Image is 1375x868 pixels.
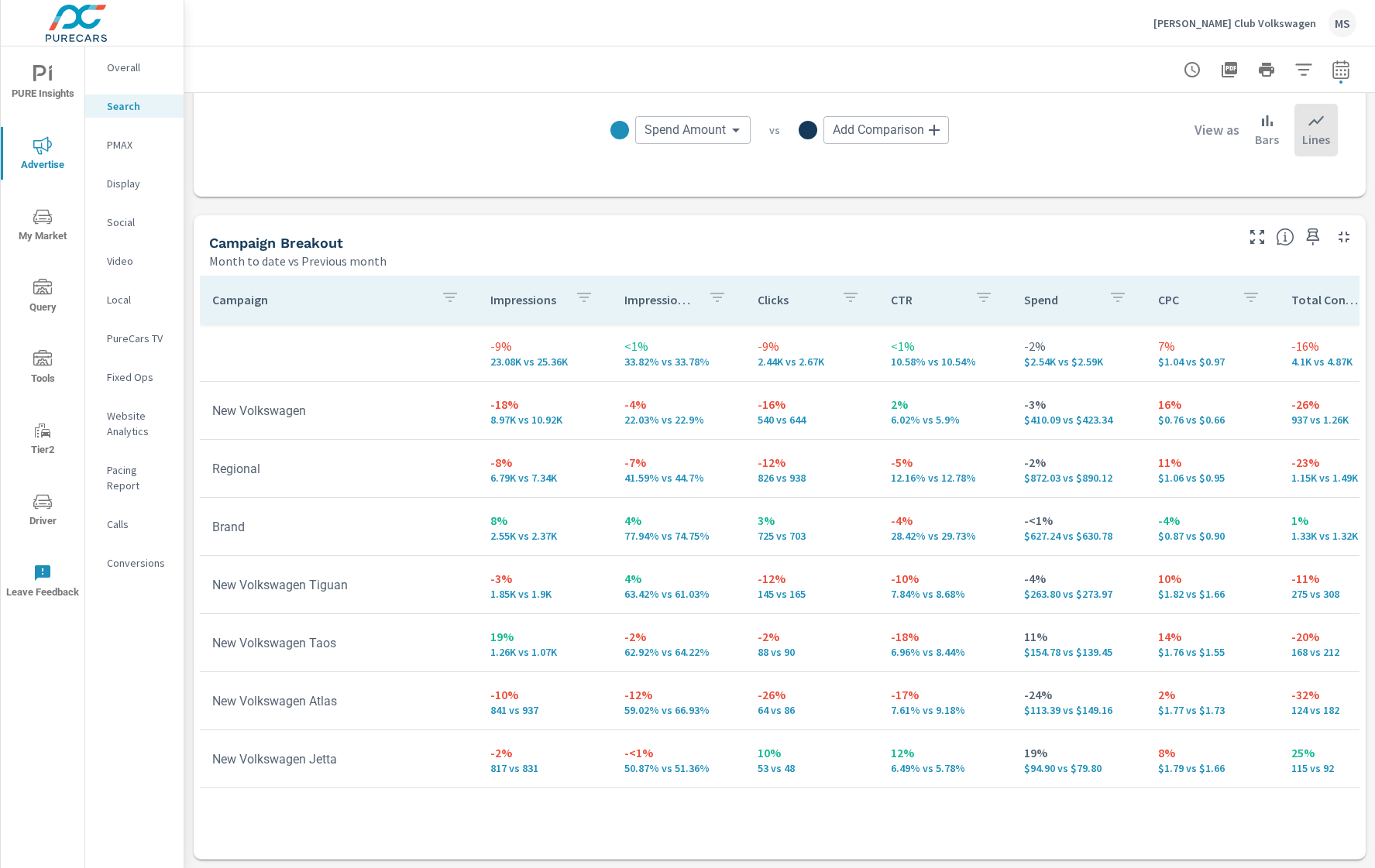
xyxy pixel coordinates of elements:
p: $154.78 vs $139.45 [1024,646,1133,658]
button: Minimize Widget [1332,225,1356,249]
p: -2% [758,627,866,646]
p: 8% [1158,743,1267,762]
span: Spend Amount [645,122,726,138]
p: 2% [891,395,999,413]
p: 10% [758,743,866,762]
p: Clicks [758,292,829,307]
p: $0.87 vs $0.90 [1158,530,1267,542]
div: Website Analytics [85,404,184,443]
p: -26% [758,685,866,704]
div: Conversions [85,551,184,575]
p: Social [107,214,171,230]
p: -4% [624,395,733,413]
p: -2% [1024,337,1133,355]
p: 28.42% vs 29.73% [891,530,999,542]
button: Print Report [1251,54,1282,85]
p: 145 vs 165 [758,588,866,600]
p: Display [107,176,171,191]
p: 19% [1024,743,1133,762]
p: -5% [891,453,999,472]
p: -2% [1024,453,1133,472]
div: PureCars TV [85,327,184,350]
p: -<1% [1024,511,1133,530]
td: New Volkswagen Atlas [200,681,478,721]
p: 88 vs 90 [758,646,866,658]
p: 7% [1158,337,1267,355]
button: "Export Report to PDF" [1214,54,1245,85]
div: Social [85,211,184,234]
p: 12.16% vs 12.78% [891,472,999,484]
p: 3% [758,511,866,530]
p: 725 vs 703 [758,530,866,542]
div: nav menu [1,46,84,616]
p: Impressions [490,292,562,307]
div: Add Comparison [823,116,949,144]
p: 1,264 vs 1,066 [490,646,599,658]
p: 50.87% vs 51.36% [624,762,733,774]
span: Add Comparison [833,122,924,138]
p: 12% [891,743,999,762]
p: <1% [891,337,999,355]
span: Tier2 [5,421,80,459]
button: Apply Filters [1288,54,1319,85]
p: -10% [891,569,999,588]
div: Fixed Ops [85,365,184,389]
p: 6,790 vs 7,341 [490,472,599,484]
p: -3% [490,569,599,588]
span: Leave Feedback [5,564,80,602]
p: 4% [624,511,733,530]
p: -24% [1024,685,1133,704]
p: 53 vs 48 [758,762,866,774]
button: Make Fullscreen [1245,225,1270,249]
p: $1.77 vs $1.73 [1158,704,1267,716]
div: Overall [85,56,184,79]
p: 4% [624,569,733,588]
div: MS [1329,9,1356,37]
p: $0.76 vs $0.66 [1158,413,1267,426]
p: PMAX [107,137,171,153]
div: Local [85,288,184,311]
p: $1.76 vs $1.55 [1158,646,1267,658]
p: Calls [107,516,171,532]
p: 6.02% vs 5.9% [891,413,999,426]
p: Month to date vs Previous month [209,252,387,270]
p: 11% [1024,627,1133,646]
p: Lines [1302,130,1330,149]
p: CTR [891,292,962,307]
p: -10% [490,685,599,704]
p: 2,551 vs 2,365 [490,530,599,542]
p: 77.94% vs 74.75% [624,530,733,542]
p: $872.03 vs $890.12 [1024,472,1133,484]
p: 7.84% vs 8.68% [891,588,999,600]
span: Save this to your personalized report [1301,225,1325,249]
p: -2% [490,743,599,762]
p: vs [751,123,799,137]
div: Spend Amount [635,116,751,144]
span: Query [5,279,80,317]
p: -16% [758,395,866,413]
p: -8% [490,453,599,472]
p: $1.79 vs $1.66 [1158,762,1267,774]
p: -18% [891,627,999,646]
p: 540 vs 644 [758,413,866,426]
p: -9% [758,337,866,355]
p: -12% [624,685,733,704]
button: Select Date Range [1325,54,1356,85]
p: 23,079 vs 25,363 [490,355,599,368]
p: 8% [490,511,599,530]
p: 41.59% vs 44.7% [624,472,733,484]
p: 19% [490,627,599,646]
p: $1.82 vs $1.66 [1158,588,1267,600]
p: 1,850 vs 1,900 [490,588,599,600]
p: Search [107,98,171,114]
p: PureCars TV [107,331,171,346]
p: <1% [624,337,733,355]
div: Calls [85,513,184,536]
p: $627.24 vs $630.78 [1024,530,1133,542]
p: 817 vs 831 [490,762,599,774]
p: -<1% [624,743,733,762]
p: 64 vs 86 [758,704,866,716]
td: New Volkswagen Tiguan [200,565,478,605]
p: $1.06 vs $0.95 [1158,472,1267,484]
p: -2% [624,627,733,646]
